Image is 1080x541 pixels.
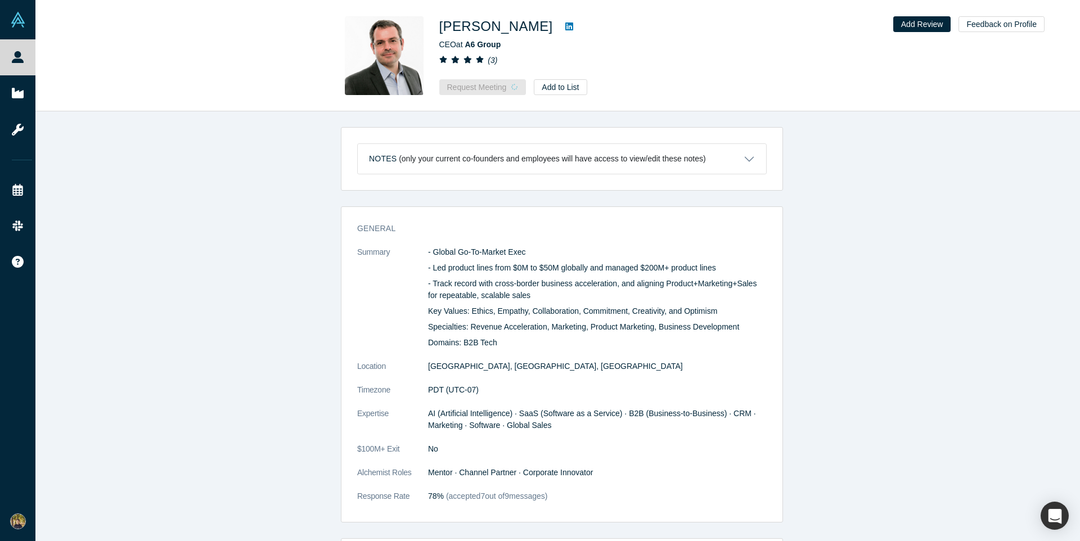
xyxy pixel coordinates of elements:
[428,384,767,396] dd: PDT (UTC-07)
[439,16,553,37] h1: [PERSON_NAME]
[428,278,767,301] p: - Track record with cross-border business acceleration, and aligning Product+Marketing+Sales for ...
[534,79,587,95] button: Add to List
[428,443,767,455] dd: No
[428,337,767,349] p: Domains: B2B Tech
[428,360,767,372] dd: [GEOGRAPHIC_DATA], [GEOGRAPHIC_DATA], [GEOGRAPHIC_DATA]
[345,16,424,95] img: Olivier Delerm's Profile Image
[488,56,497,65] i: ( 3 )
[357,246,428,360] dt: Summary
[357,408,428,443] dt: Expertise
[428,305,767,317] p: Key Values: Ethics, Empathy, Collaboration, Commitment, Creativity, and Optimism
[357,223,751,235] h3: General
[358,144,766,174] button: Notes (only your current co-founders and employees will have access to view/edit these notes)
[958,16,1045,32] button: Feedback on Profile
[428,467,767,479] dd: Mentor · Channel Partner · Corporate Innovator
[357,384,428,408] dt: Timezone
[428,262,767,274] p: - Led product lines from $0M to $50M globally and managed $200M+ product lines
[428,321,767,333] p: Specialties: Revenue Acceleration, Marketing, Product Marketing, Business Development
[357,443,428,467] dt: $100M+ Exit
[399,154,706,164] p: (only your current co-founders and employees will have access to view/edit these notes)
[428,492,444,501] span: 78%
[465,40,501,49] a: A6 Group
[10,12,26,28] img: Alchemist Vault Logo
[10,513,26,529] img: Takafumi Kawano's Account
[357,467,428,490] dt: Alchemist Roles
[439,79,526,95] button: Request Meeting
[439,40,501,49] span: CEO at
[357,490,428,514] dt: Response Rate
[428,246,767,258] p: - Global Go-To-Market Exec
[428,409,756,430] span: AI (Artificial Intelligence) · SaaS (Software as a Service) · B2B (Business-to-Business) · CRM · ...
[444,492,547,501] span: (accepted 7 out of 9 messages)
[357,360,428,384] dt: Location
[369,153,397,165] h3: Notes
[893,16,951,32] button: Add Review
